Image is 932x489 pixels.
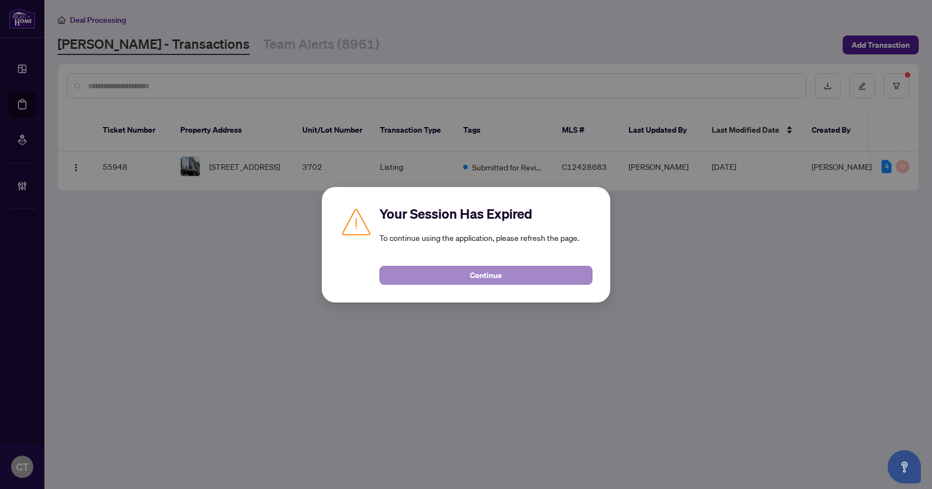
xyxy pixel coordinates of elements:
[340,205,373,238] img: Caution icon
[470,266,502,284] span: Continue
[379,266,592,285] button: Continue
[379,205,592,223] h2: Your Session Has Expired
[379,205,592,285] div: To continue using the application, please refresh the page.
[888,450,921,483] button: Open asap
